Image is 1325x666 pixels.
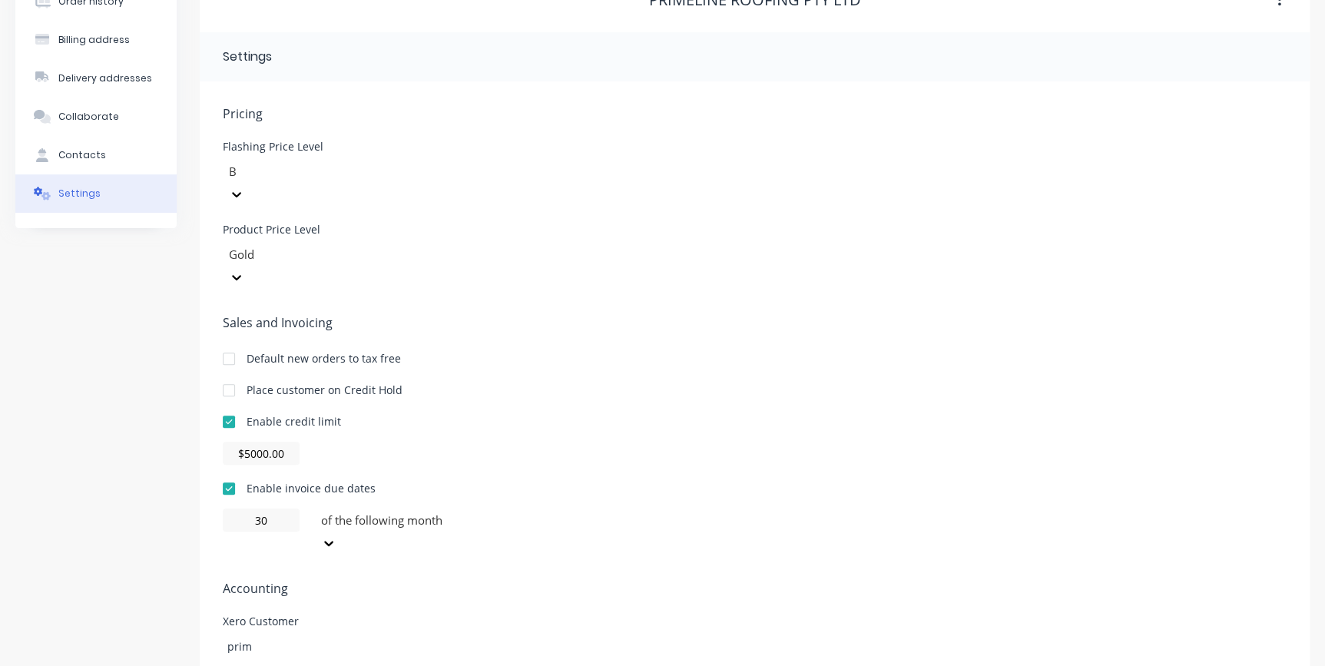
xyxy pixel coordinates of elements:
input: $0 [223,442,300,465]
div: Settings [58,187,101,200]
button: Collaborate [15,98,177,136]
div: Delivery addresses [58,71,152,85]
div: Default new orders to tax free [247,350,401,366]
div: Flashing Price Level [223,141,453,152]
div: Contacts [58,148,106,162]
button: Contacts [15,136,177,174]
span: Pricing [223,104,1287,123]
div: Place customer on Credit Hold [247,382,402,398]
div: Enable invoice due dates [247,480,376,496]
button: Settings [15,174,177,213]
span: Sales and Invoicing [223,313,1287,332]
span: Accounting [223,579,1287,598]
div: Settings [223,48,272,66]
button: Billing address [15,21,177,59]
div: Enable credit limit [247,413,341,429]
button: Delivery addresses [15,59,177,98]
div: Billing address [58,33,130,47]
div: Xero Customer [223,616,453,627]
div: Collaborate [58,110,119,124]
div: Product Price Level [223,224,453,235]
input: 0 [223,509,300,532]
